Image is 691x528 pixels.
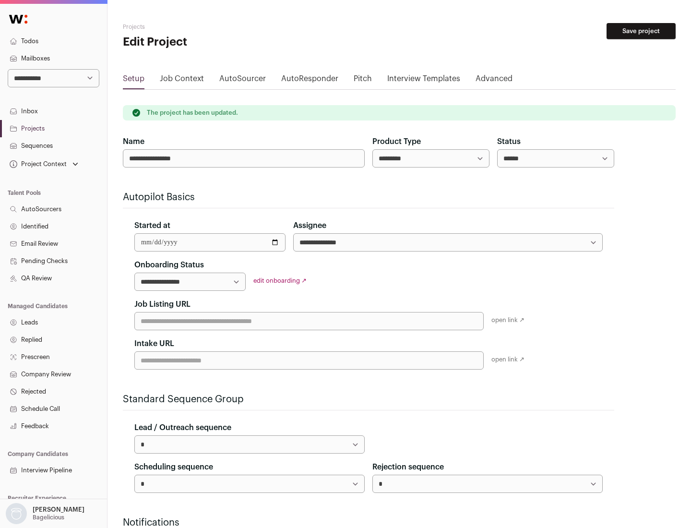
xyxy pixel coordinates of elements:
h2: Autopilot Basics [123,191,614,204]
div: Project Context [8,160,67,168]
p: Bagelicious [33,514,64,521]
label: Scheduling sequence [134,461,213,473]
button: Open dropdown [8,157,80,171]
label: Status [497,136,521,147]
h1: Edit Project [123,35,307,50]
p: [PERSON_NAME] [33,506,84,514]
button: Save project [607,23,676,39]
h2: Projects [123,23,307,31]
label: Assignee [293,220,326,231]
a: Setup [123,73,144,88]
label: Onboarding Status [134,259,204,271]
p: The project has been updated. [147,109,238,117]
img: nopic.png [6,503,27,524]
a: AutoSourcer [219,73,266,88]
img: Wellfound [4,10,33,29]
label: Name [123,136,144,147]
label: Lead / Outreach sequence [134,422,231,433]
label: Job Listing URL [134,299,191,310]
label: Product Type [372,136,421,147]
label: Intake URL [134,338,174,349]
a: AutoResponder [281,73,338,88]
button: Open dropdown [4,503,86,524]
h2: Standard Sequence Group [123,393,614,406]
a: Interview Templates [387,73,460,88]
label: Rejection sequence [372,461,444,473]
a: Advanced [476,73,512,88]
a: Pitch [354,73,372,88]
a: edit onboarding ↗ [253,277,307,284]
a: Job Context [160,73,204,88]
label: Started at [134,220,170,231]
